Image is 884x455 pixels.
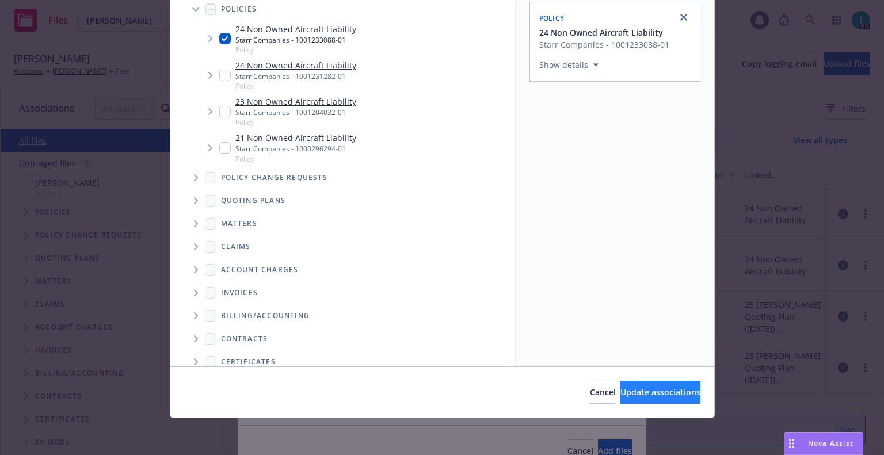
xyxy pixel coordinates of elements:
span: Policy [235,45,356,55]
span: Quoting plans [221,197,286,204]
a: close [677,10,691,24]
span: Policy [235,154,356,164]
span: Policy [235,117,356,127]
span: Policy change requests [221,174,327,181]
span: Matters [221,220,257,227]
span: Policy [235,81,356,91]
span: Certificates [221,358,276,365]
span: Starr Companies - 1001233088-01 [539,39,669,51]
button: Nova Assist [784,432,863,455]
a: 23 Non Owned Aircraft Liability [235,95,356,108]
a: 24 Non Owned Aircraft Liability [235,23,356,35]
span: Policy [539,13,565,23]
button: Cancel [590,381,616,404]
span: Nova Assist [808,438,853,448]
span: Account charges [221,266,299,273]
div: Starr Companies - 1001233088-01 [235,35,356,45]
span: Update associations [620,387,700,397]
span: Contracts [221,335,268,342]
span: Billing/Accounting [221,312,310,319]
button: 24 Non Owned Aircraft Liability [539,26,669,39]
span: Policies [221,6,257,13]
span: 24 Non Owned Aircraft Liability [539,26,663,39]
span: Cancel [590,387,616,397]
button: Show details [535,58,603,72]
button: Update associations [620,381,700,404]
div: Starr Companies - 1001231282-01 [235,71,356,81]
div: Drag to move [784,433,799,454]
span: Invoices [221,289,258,296]
a: 21 Non Owned Aircraft Liability [235,132,356,144]
a: 24 Non Owned Aircraft Liability [235,59,356,71]
span: Claims [221,243,251,250]
div: Starr Companies - 1001204032-01 [235,108,356,117]
div: Starr Companies - 1000296294-01 [235,144,356,154]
